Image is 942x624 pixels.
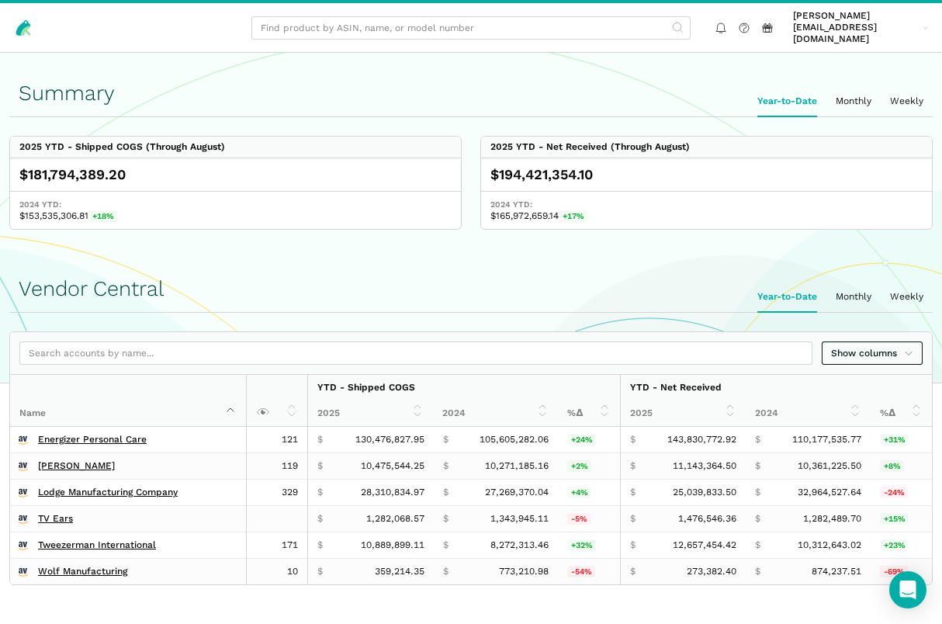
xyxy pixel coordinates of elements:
div: 2025 YTD - Net Received (Through August) [490,141,690,153]
span: $ [317,460,323,472]
span: 1,476,546.36 [678,513,736,525]
td: 23.55% [558,427,620,453]
span: +15% [880,513,909,525]
th: 2024: activate to sort column ascending [433,400,558,427]
span: 110,177,535.77 [792,434,861,445]
span: 10,271,185.16 [485,460,549,472]
span: 130,476,827.95 [355,434,424,445]
span: $ [755,513,760,525]
span: +2% [567,460,591,472]
span: +23% [880,539,909,551]
td: -24.04% [871,480,932,506]
div: Open Intercom Messenger [889,571,926,608]
div: $181,794,389.20 [19,165,452,184]
span: $ [317,513,323,525]
span: $ [317,539,323,551]
ui-tab: Weekly [881,86,933,116]
span: 773,210.98 [499,566,549,577]
ui-tab: Monthly [826,282,881,312]
span: +17% [559,210,587,222]
span: $ [630,539,636,551]
td: 22.74% [871,532,932,559]
span: $ [443,566,448,577]
span: $ [630,434,636,445]
span: -69% [880,566,908,577]
span: $ [755,487,760,498]
span: $ [443,539,448,551]
td: 30.54% [871,427,932,453]
strong: YTD - Net Received [630,382,722,393]
span: 10,475,544.25 [361,460,424,472]
span: -24% [880,487,908,498]
span: +18% [88,210,117,222]
span: +8% [880,460,904,472]
span: 1,282,068.57 [366,513,424,525]
td: 31.64% [558,532,620,559]
span: +24% [567,434,596,445]
span: +32% [567,539,596,551]
span: 874,237.51 [812,566,861,577]
span: [PERSON_NAME][EMAIL_ADDRESS][DOMAIN_NAME] [793,10,919,45]
td: 15.13% [871,506,932,532]
ui-tab: Weekly [881,282,933,312]
span: 8,272,313.46 [490,539,549,551]
td: 329 [247,480,308,506]
a: TV Ears [38,513,73,525]
div: $194,421,354.10 [490,165,923,184]
th: : activate to sort column ascending [247,375,308,427]
span: $ [317,434,323,445]
td: -68.73% [871,559,932,585]
a: Show columns [822,341,923,365]
span: $ [630,460,636,472]
span: $ [443,434,448,445]
span: 28,310,834.97 [361,487,424,498]
td: 119 [247,453,308,480]
span: 12,657,454.42 [673,539,736,551]
td: 7.55% [871,453,932,480]
span: 10,312,643.02 [798,539,861,551]
td: 3.82% [558,480,620,506]
span: $ [630,566,636,577]
th: 2025: activate to sort column ascending [620,400,746,427]
td: 10 [247,559,308,585]
span: 105,605,282.06 [480,434,549,445]
span: +4% [567,487,591,498]
span: $165,972,659.14 [490,210,923,222]
span: -5% [567,513,590,525]
th: %Δ: activate to sort column ascending [871,400,932,427]
input: Search accounts by name... [19,341,812,365]
td: 171 [247,532,308,559]
span: 1,282,489.70 [803,513,861,525]
th: %Δ: activate to sort column ascending [558,400,620,427]
span: $ [755,460,760,472]
ui-tab: Year-to-Date [748,282,826,312]
span: 1,343,945.11 [490,513,549,525]
span: $ [755,434,760,445]
span: 10,361,225.50 [798,460,861,472]
ui-tab: Monthly [826,86,881,116]
th: 2025: activate to sort column ascending [308,400,434,427]
span: 25,039,833.50 [673,487,736,498]
span: 273,382.40 [687,566,736,577]
span: 143,830,772.92 [667,434,736,445]
span: 10,889,899.11 [361,539,424,551]
span: 11,143,364.50 [673,460,736,472]
span: $ [755,566,760,577]
input: Find product by ASIN, name, or model number [251,16,691,40]
span: $ [630,513,636,525]
span: 32,964,527.64 [798,487,861,498]
td: 1.99% [558,453,620,480]
h1: Summary [19,81,923,105]
span: $ [317,566,323,577]
span: $ [317,487,323,498]
span: Show columns [831,346,913,360]
span: 359,214.35 [375,566,424,577]
span: 27,269,370.04 [485,487,549,498]
ui-tab: Year-to-Date [748,86,826,116]
span: $ [630,487,636,498]
a: Tweezerman International [38,539,156,551]
th: Name : activate to sort column descending [10,375,247,427]
span: +31% [880,434,909,445]
span: -54% [567,566,595,577]
td: 121 [247,427,308,453]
